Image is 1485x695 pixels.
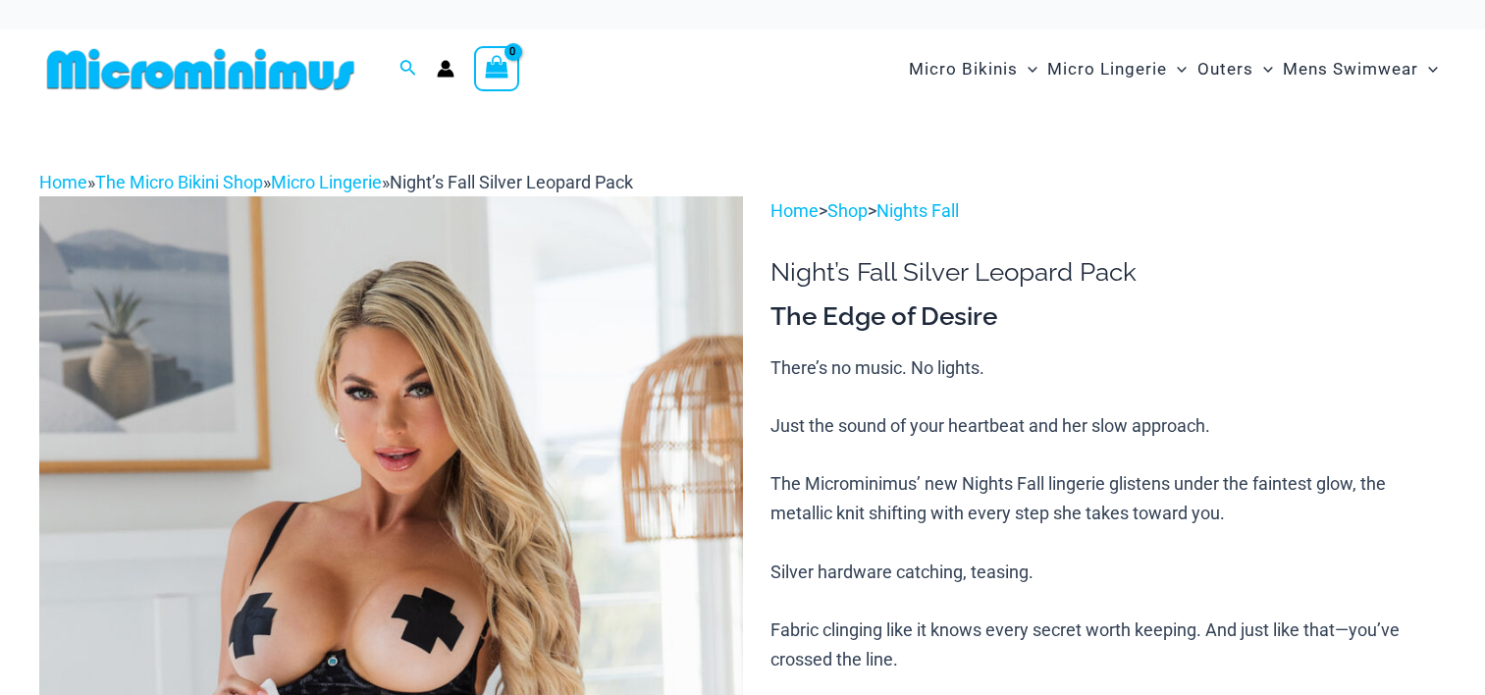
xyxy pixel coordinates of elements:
h3: The Edge of Desire [770,300,1446,334]
a: Micro LingerieMenu ToggleMenu Toggle [1042,39,1192,99]
a: OutersMenu ToggleMenu Toggle [1193,39,1278,99]
h1: Night’s Fall Silver Leopard Pack [770,257,1446,288]
a: Micro Lingerie [271,172,382,192]
span: Mens Swimwear [1283,44,1418,94]
span: Menu Toggle [1018,44,1037,94]
p: > > [770,196,1446,226]
img: MM SHOP LOGO FLAT [39,47,362,91]
a: Home [770,200,819,221]
span: Menu Toggle [1253,44,1273,94]
span: Micro Bikinis [909,44,1018,94]
a: Home [39,172,87,192]
a: Nights Fall [876,200,959,221]
a: Shop [827,200,868,221]
span: » » » [39,172,633,192]
span: Night’s Fall Silver Leopard Pack [390,172,633,192]
a: Mens SwimwearMenu ToggleMenu Toggle [1278,39,1443,99]
a: View Shopping Cart, empty [474,46,519,91]
nav: Site Navigation [901,36,1446,102]
span: Menu Toggle [1418,44,1438,94]
span: Micro Lingerie [1047,44,1167,94]
a: Search icon link [399,57,417,81]
a: The Micro Bikini Shop [95,172,263,192]
span: Outers [1197,44,1253,94]
span: Menu Toggle [1167,44,1187,94]
a: Account icon link [437,60,454,78]
a: Micro BikinisMenu ToggleMenu Toggle [904,39,1042,99]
